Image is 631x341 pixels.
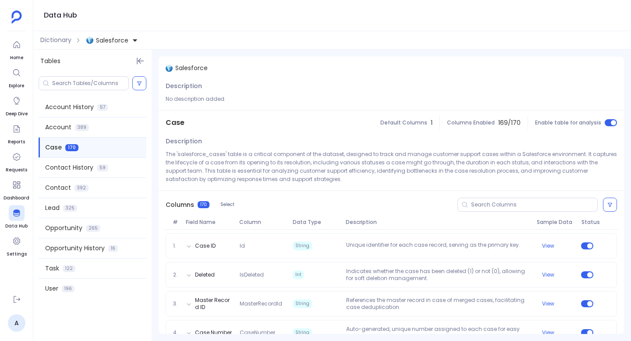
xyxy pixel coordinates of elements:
[542,242,554,249] button: View
[195,242,216,249] button: Case ID
[97,164,108,171] span: 59
[195,297,232,311] button: Master Record ID
[8,139,25,146] span: Reports
[215,199,240,210] button: Select
[9,82,25,89] span: Explore
[45,203,60,213] span: Lead
[293,299,312,308] span: String
[293,328,312,337] span: String
[6,93,28,117] a: Deep Dive
[65,144,78,151] span: 170
[6,110,28,117] span: Deep Dive
[170,300,183,307] span: 3.
[44,9,77,21] h1: Data Hub
[45,163,93,172] span: Contact History
[169,219,182,226] span: #
[343,326,533,340] p: Auto-generated, unique number assigned to each case for easy identification and reference.
[86,37,93,44] img: iceberg.svg
[471,201,597,208] input: Search Columns
[170,329,183,336] span: 4.
[166,137,202,146] span: Description
[170,242,183,249] span: 1.
[195,329,232,336] button: Case Number
[175,64,208,73] span: Salesforce
[134,55,146,67] button: Hide Tables
[45,123,71,132] span: Account
[4,195,29,202] span: Dashboard
[45,264,59,273] span: Task
[431,118,432,128] span: 1
[578,219,596,226] span: Status
[45,284,58,293] span: User
[236,219,289,226] span: Column
[293,242,312,250] span: String
[166,150,617,183] p: The 'salesforce_cases' table is a critical component of the dataset, designed to track and manage...
[6,149,27,174] a: Requests
[342,219,533,226] span: Description
[5,223,28,230] span: Data Hub
[166,82,202,91] span: Description
[9,37,25,61] a: Home
[343,242,533,250] p: Unique identifier for each case record, serving as the primary key.
[166,65,173,72] img: iceberg.svg
[447,119,495,126] span: Columns Enabled
[7,251,27,258] span: Settings
[542,300,554,307] button: View
[198,201,209,208] span: 170
[343,297,533,311] p: References the master record in case of merged cases, facilitating case deduplication.
[86,225,100,232] span: 265
[62,285,74,292] span: 196
[195,271,215,278] button: Deleted
[4,177,29,202] a: Dashboard
[343,268,533,282] p: Indicates whether the case has been deleted (1) or not (0), allowing for soft deletion management.
[45,183,71,192] span: Contact
[108,245,118,252] span: 16
[7,233,27,258] a: Settings
[45,103,94,112] span: Account History
[33,50,152,73] div: Tables
[166,95,617,103] p: No description added.
[170,271,183,278] span: 2.
[182,219,236,226] span: Field Name
[380,119,427,126] span: Default Columns
[535,119,601,126] span: Enable table for analysis
[8,314,25,332] a: A
[52,80,128,87] input: Search Tables/Columns
[236,271,289,278] span: IsDeleted
[236,300,289,307] span: MasterRecordId
[45,143,62,152] span: Case
[542,329,554,336] button: View
[236,242,289,249] span: Id
[533,219,578,226] span: Sample Data
[236,329,289,336] span: CaseNumber
[63,205,77,212] span: 325
[9,54,25,61] span: Home
[97,104,108,111] span: 57
[40,36,71,45] span: Dictionary
[498,118,521,128] span: 169 / 170
[293,270,304,279] span: Int
[9,65,25,89] a: Explore
[74,185,89,192] span: 392
[8,121,25,146] a: Reports
[166,200,194,210] span: Columns
[75,124,89,131] span: 389
[45,244,105,253] span: Opportunity History
[96,36,128,45] span: Salesforce
[166,117,184,128] span: Case
[85,33,140,47] button: Salesforce
[45,224,82,233] span: Opportunity
[5,205,28,230] a: Data Hub
[289,219,343,226] span: Data Type
[6,167,27,174] span: Requests
[63,265,75,272] span: 122
[542,271,554,278] button: View
[11,11,22,24] img: petavue logo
